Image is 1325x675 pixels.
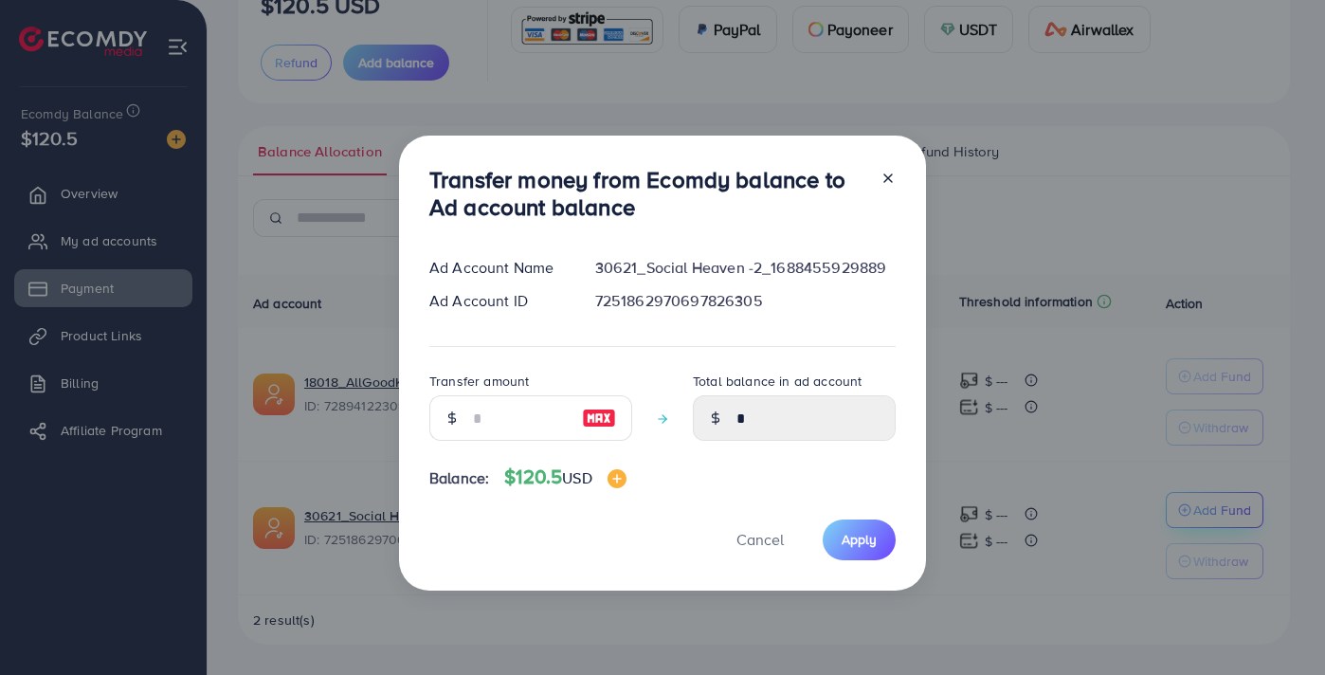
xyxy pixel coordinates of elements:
iframe: Chat [1244,590,1311,661]
div: Ad Account Name [414,257,580,279]
div: 7251862970697826305 [580,290,911,312]
button: Cancel [713,520,808,560]
button: Apply [823,520,896,560]
h3: Transfer money from Ecomdy balance to Ad account balance [429,166,865,221]
span: USD [562,467,591,488]
span: Balance: [429,467,489,489]
label: Total balance in ad account [693,372,862,391]
span: Apply [842,530,877,549]
h4: $120.5 [504,465,626,489]
img: image [582,407,616,429]
img: image [608,469,626,488]
div: 30621_Social Heaven -2_1688455929889 [580,257,911,279]
span: Cancel [736,529,784,550]
div: Ad Account ID [414,290,580,312]
label: Transfer amount [429,372,529,391]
